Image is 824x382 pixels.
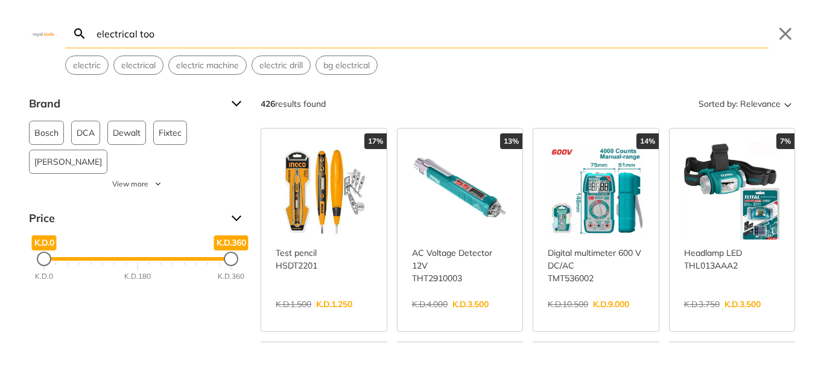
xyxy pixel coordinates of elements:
[176,59,239,72] span: electric machine
[29,150,107,174] button: [PERSON_NAME]
[500,133,522,149] div: 13%
[73,59,101,72] span: electric
[261,98,275,109] strong: 426
[71,121,100,145] button: DCA
[224,252,238,266] div: Maximum Price
[35,271,53,282] div: K.D.0
[364,133,387,149] div: 17%
[168,56,247,75] div: Suggestion: electric machine
[261,94,326,113] div: results found
[112,179,148,189] span: View more
[29,94,222,113] span: Brand
[252,56,310,74] button: Select suggestion: electric drill
[77,121,95,144] span: DCA
[169,56,246,74] button: Select suggestion: electric machine
[252,56,311,75] div: Suggestion: electric drill
[114,56,163,74] button: Select suggestion: electrical
[34,150,102,173] span: [PERSON_NAME]
[66,56,108,74] button: Select suggestion: electric
[29,179,246,189] button: View more
[218,271,244,282] div: K.D.360
[29,209,222,228] span: Price
[696,94,795,113] button: Sorted by:Relevance Sort
[776,24,795,43] button: Close
[259,59,303,72] span: electric drill
[740,94,781,113] span: Relevance
[323,59,370,72] span: bg electrical
[121,59,156,72] span: electrical
[316,56,377,74] button: Select suggestion: bg electrical
[636,133,659,149] div: 14%
[113,121,141,144] span: Dewalt
[72,27,87,41] svg: Search
[159,121,182,144] span: Fixtec
[124,271,151,282] div: K.D.180
[29,31,58,36] img: Close
[29,121,64,145] button: Bosch
[65,56,109,75] div: Suggestion: electric
[37,252,51,266] div: Minimum Price
[94,19,769,48] input: Search…
[776,133,794,149] div: 7%
[153,121,187,145] button: Fixtec
[107,121,146,145] button: Dewalt
[113,56,163,75] div: Suggestion: electrical
[315,56,378,75] div: Suggestion: bg electrical
[781,97,795,111] svg: Sort
[34,121,59,144] span: Bosch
